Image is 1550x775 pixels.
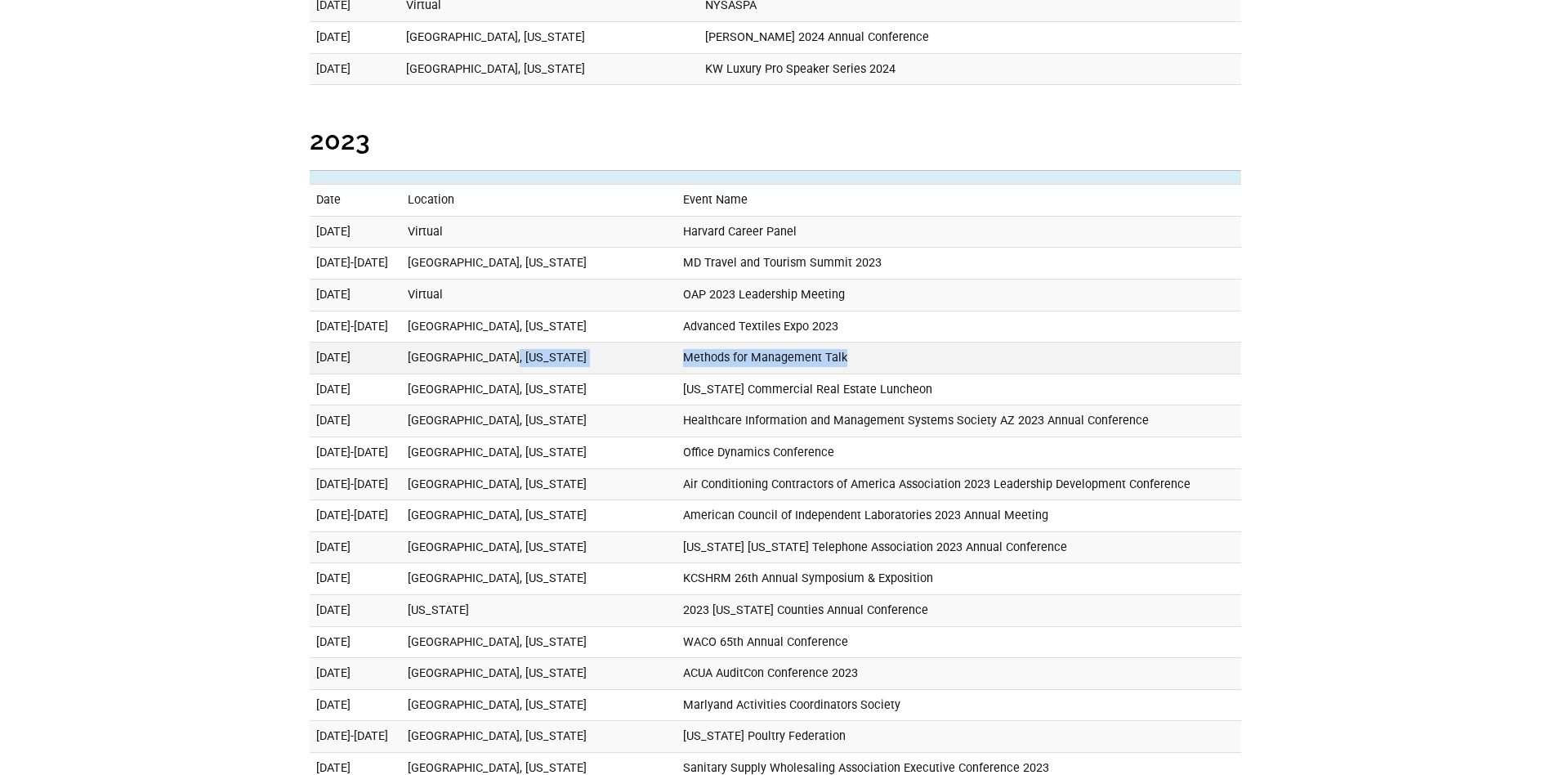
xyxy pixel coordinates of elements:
td: [DATE] [310,343,402,374]
td: [GEOGRAPHIC_DATA], [US_STATE] [401,468,676,500]
td: Healthcare Information and Management Systems Society AZ 2023 Annual Conference [677,405,1241,437]
td: [GEOGRAPHIC_DATA], [US_STATE] [401,437,676,469]
td: [DATE] [310,53,400,85]
td: [GEOGRAPHIC_DATA], [US_STATE] [401,626,676,658]
td: [GEOGRAPHIC_DATA], [US_STATE] [401,343,676,374]
td: [US_STATE] [US_STATE] Telephone Association 2023 Annual Conference [677,531,1241,563]
td: [DATE]-[DATE] [310,468,402,500]
td: [PERSON_NAME] 2024 Annual Conference [699,21,1240,53]
td: [DATE]-[DATE] [310,721,402,753]
td: [US_STATE] Poultry Federation [677,721,1241,753]
td: [GEOGRAPHIC_DATA], [US_STATE] [401,658,676,690]
td: Harvard Career Panel [677,216,1241,248]
td: [GEOGRAPHIC_DATA], [US_STATE] [401,405,676,437]
td: [DATE] [310,405,402,437]
td: [GEOGRAPHIC_DATA], [US_STATE] [401,374,676,405]
td: Date [310,185,402,217]
td: [GEOGRAPHIC_DATA], [US_STATE] [401,721,676,753]
td: [DATE]-[DATE] [310,500,402,532]
td: [DATE] [310,595,402,627]
td: [GEOGRAPHIC_DATA], [US_STATE] [401,563,676,595]
td: [GEOGRAPHIC_DATA], [US_STATE] [400,53,699,85]
td: Event Name [677,185,1241,217]
td: [DATE] [310,21,400,53]
td: [DATE] [310,626,402,658]
td: ACUA AuditCon Conference 2023 [677,658,1241,690]
td: [DATE] [310,563,402,595]
td: [US_STATE] [401,595,676,627]
td: American Council of Independent Laboratories 2023 Annual Meeting [677,500,1241,532]
td: [GEOGRAPHIC_DATA], [US_STATE] [401,311,676,343]
td: [US_STATE] Commercial Real Estate Luncheon [677,374,1241,405]
td: Methods for Management Talk [677,343,1241,374]
td: [DATE] [310,689,402,721]
td: [DATE]-[DATE] [310,311,402,343]
td: [GEOGRAPHIC_DATA], [US_STATE] [401,531,676,563]
td: [DATE] [310,279,402,311]
td: [DATE] [310,658,402,690]
h2: 2023 [310,128,1241,154]
td: OAP 2023 Leadership Meeting [677,279,1241,311]
td: [DATE] [310,374,402,405]
td: Marlyand Activities Coordinators Society [677,689,1241,721]
td: [DATE]-[DATE] [310,248,402,280]
td: [GEOGRAPHIC_DATA], [US_STATE] [400,21,699,53]
td: Virtual [401,216,676,248]
td: Virtual [401,279,676,311]
td: WACO 65th Annual Conference [677,626,1241,658]
td: Location [401,185,676,217]
td: KCSHRM 26th Annual Symposium & Exposition [677,563,1241,595]
td: [DATE] [310,531,402,563]
td: Office Dynamics Conference [677,437,1241,469]
td: Air Conditioning Contractors of America Association 2023 Leadership Development Conference [677,468,1241,500]
td: [GEOGRAPHIC_DATA], [US_STATE] [401,689,676,721]
td: [DATE] [310,216,402,248]
td: [GEOGRAPHIC_DATA], [US_STATE] [401,248,676,280]
td: KW Luxury Pro Speaker Series 2024 [699,53,1240,85]
td: MD Travel and Tourism Summit 2023 [677,248,1241,280]
td: Advanced Textiles Expo 2023 [677,311,1241,343]
td: [DATE]-[DATE] [310,437,402,469]
td: [GEOGRAPHIC_DATA], [US_STATE] [401,500,676,532]
td: 2023 [US_STATE] Counties Annual Conference [677,595,1241,627]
